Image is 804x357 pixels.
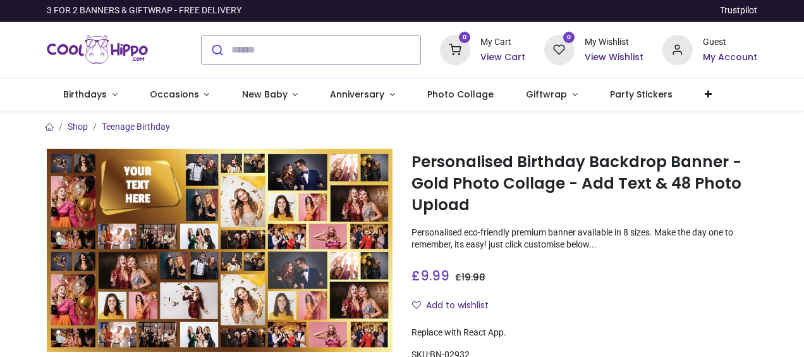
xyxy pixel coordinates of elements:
a: Logo of Cool Hippo [47,32,148,68]
i: Add to wishlist [412,301,421,310]
a: Trustpilot [720,4,757,17]
sup: 0 [459,32,471,44]
div: Replace with React App. [411,327,757,339]
span: Occasions [150,88,199,101]
button: Add to wishlistAdd to wishlist [411,295,499,316]
a: Giftwrap [510,78,594,111]
span: £ [455,271,485,284]
button: Submit [202,36,231,64]
a: Shop [68,122,88,132]
img: Cool Hippo [47,32,148,68]
div: 3 FOR 2 BANNERS & GIFTWRAP - FREE DELIVERY [47,4,241,17]
div: My Cart [480,36,525,49]
a: Birthdays [47,78,133,111]
p: Personalised eco-friendly premium banner available in 8 sizes. Make the day one to remember, its ... [411,227,757,251]
a: Teenage Birthday [102,122,170,132]
span: Birthdays [63,88,107,101]
span: Photo Collage [427,88,494,101]
a: View Wishlist [585,51,643,64]
span: New Baby [242,88,288,101]
a: My Account [703,51,757,64]
div: Guest [703,36,757,49]
h1: Personalised Birthday Backdrop Banner - Gold Photo Collage - Add Text & 48 Photo Upload [411,151,757,216]
span: Anniversary [330,88,384,101]
a: Anniversary [314,78,411,111]
a: View Cart [480,51,525,64]
a: 0 [544,44,575,54]
span: 9.99 [420,266,449,285]
span: 19.98 [461,271,485,284]
span: Giftwrap [526,88,567,101]
div: My Wishlist [585,36,643,49]
a: Occasions [133,78,226,111]
sup: 0 [563,32,575,44]
img: Personalised Birthday Backdrop Banner - Gold Photo Collage - Add Text & 48 Photo Upload [47,149,393,352]
a: 0 [440,44,470,54]
span: Party Stickers [610,88,673,101]
a: New Baby [226,78,314,111]
span: £ [411,266,449,285]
